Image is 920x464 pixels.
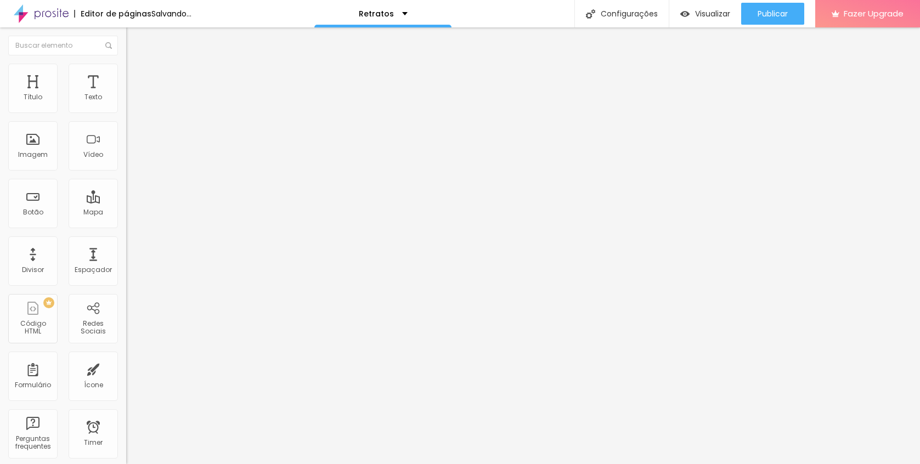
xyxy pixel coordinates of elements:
div: Texto [84,93,102,101]
div: Espaçador [75,266,112,274]
div: Imagem [18,151,48,159]
div: Código HTML [11,320,54,336]
div: Ícone [84,381,103,389]
div: Botão [23,208,43,216]
img: Icone [105,42,112,49]
div: Vídeo [83,151,103,159]
input: Buscar elemento [8,36,118,55]
button: Publicar [741,3,804,25]
div: Divisor [22,266,44,274]
iframe: Editor [126,27,920,464]
div: Formulário [15,381,51,389]
div: Salvando... [151,10,191,18]
div: Redes Sociais [71,320,115,336]
img: view-1.svg [680,9,690,19]
div: Mapa [83,208,103,216]
div: Título [24,93,42,101]
div: Perguntas frequentes [11,435,54,451]
span: Publicar [758,9,788,18]
span: Fazer Upgrade [844,9,904,18]
div: Editor de páginas [74,10,151,18]
button: Visualizar [669,3,741,25]
p: Retratos [359,10,394,18]
div: Timer [84,439,103,446]
span: Visualizar [695,9,730,18]
img: Icone [586,9,595,19]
